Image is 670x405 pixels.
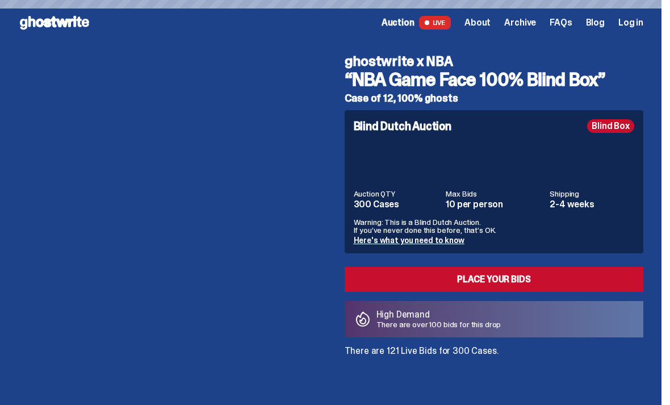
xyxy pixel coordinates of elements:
h3: “NBA Game Face 100% Blind Box” [345,70,644,89]
p: Warning: This is a Blind Dutch Auction. If you’ve never done this before, that’s OK. [354,218,635,234]
a: Log in [618,18,643,27]
a: About [464,18,491,27]
h4: ghostwrite x NBA [345,55,644,68]
dd: 300 Cases [354,200,439,209]
dd: 2-4 weeks [550,200,634,209]
h4: Blind Dutch Auction [354,120,451,132]
p: There are 121 Live Bids for 300 Cases. [345,346,644,356]
a: Place your Bids [345,267,644,292]
a: Blog [586,18,605,27]
a: Archive [504,18,536,27]
a: FAQs [550,18,572,27]
span: Auction [382,18,414,27]
dt: Max Bids [446,190,543,198]
dd: 10 per person [446,200,543,209]
span: LIVE [419,16,451,30]
a: Here's what you need to know [354,235,464,245]
p: High Demand [376,310,501,319]
div: Blind Box [587,119,634,133]
dt: Auction QTY [354,190,439,198]
dt: Shipping [550,190,634,198]
h5: Case of 12, 100% ghosts [345,93,644,103]
a: Auction LIVE [382,16,451,30]
p: There are over 100 bids for this drop [376,320,501,328]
